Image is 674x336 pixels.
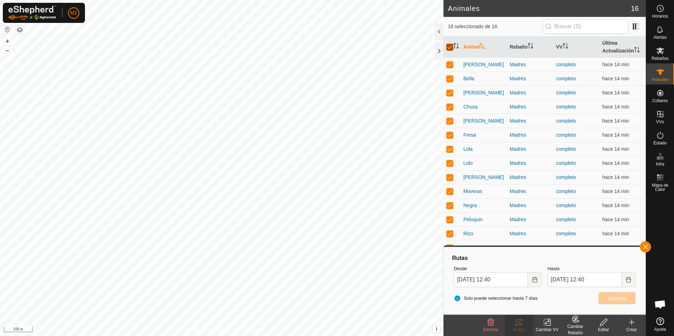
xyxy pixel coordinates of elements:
span: Lolo [463,160,472,167]
span: Lola [463,145,472,153]
div: Madres [510,75,550,82]
a: completo [556,76,576,81]
span: [PERSON_NAME] [463,61,504,68]
a: completo [556,90,576,95]
div: Madres [510,131,550,139]
div: Madres [510,202,550,209]
a: completo [556,146,576,152]
label: Hasta [547,265,636,272]
div: Madres [510,145,550,153]
button: Choose Date [528,272,542,287]
div: Madres [510,89,550,97]
span: 16 [631,3,639,14]
span: Fresa [463,131,476,139]
p-sorticon: Activar para ordenar [528,44,533,50]
span: Solo puede seleccionar hasta 7 días [454,295,538,302]
a: completo [556,104,576,110]
span: 10 sept 2025, 12:25 [602,217,629,222]
div: Rutas [505,326,533,333]
a: completo [556,160,576,166]
button: i [433,325,440,333]
a: completo [556,174,576,180]
th: Última Actualización [600,37,646,58]
span: Generar [607,295,627,301]
span: 10 sept 2025, 12:25 [602,160,629,166]
span: 10 sept 2025, 12:25 [602,203,629,208]
span: M2 [70,9,77,17]
span: [PERSON_NAME] [463,117,504,125]
span: Ayuda [654,327,666,331]
span: VVs [656,120,664,124]
a: completo [556,245,576,250]
span: Rebaños [651,56,668,61]
a: completo [556,231,576,236]
th: Animal [460,37,507,58]
p-sorticon: Activar para ordenar [453,44,459,50]
a: completo [556,188,576,194]
button: Choose Date [621,272,636,287]
span: Infra [656,162,664,166]
span: Rizo [463,230,473,237]
div: Madres [510,244,550,251]
span: 10 sept 2025, 12:25 [602,174,629,180]
span: 10 sept 2025, 12:25 [602,188,629,194]
span: 10 sept 2025, 12:25 [602,146,629,152]
div: Madres [510,174,550,181]
span: Moveras [463,188,482,195]
div: Madres [510,103,550,111]
a: Contáctenos [234,327,258,333]
button: – [3,46,12,55]
div: Chat abierto [650,294,671,315]
div: Madres [510,160,550,167]
span: 10 sept 2025, 12:25 [602,104,629,110]
div: Editar [589,326,618,333]
a: completo [556,118,576,124]
span: 16 seleccionado de 16 [448,23,543,30]
div: Crear [618,326,646,333]
a: completo [556,203,576,208]
button: Capas del Mapa [16,26,24,34]
span: 10 sept 2025, 12:25 [602,231,629,236]
span: Alertas [654,35,667,39]
span: Eliminar [483,327,498,332]
span: Chusa [463,103,477,111]
span: 10 sept 2025, 12:25 [602,118,629,124]
div: Cambiar VV [533,326,561,333]
p-sorticon: Activar para ordenar [634,48,640,54]
h2: Animales [448,4,631,13]
span: [PERSON_NAME] [463,174,504,181]
span: Negra [463,202,477,209]
p-sorticon: Activar para ordenar [563,44,568,50]
th: Rebaño [507,37,553,58]
span: 10 sept 2025, 12:25 [602,76,629,81]
input: Buscar (S) [543,19,628,34]
span: Peluquin [463,216,483,223]
span: 10 sept 2025, 12:25 [602,62,629,67]
label: Desde [454,265,542,272]
a: completo [556,62,576,67]
span: Animales [651,77,669,82]
div: Cambiar Rebaño [561,323,589,336]
button: Generar [599,292,636,304]
p-sorticon: Activar para ordenar [480,44,485,50]
div: Rutas [451,254,638,262]
span: 10 sept 2025, 12:25 [602,132,629,138]
span: [PERSON_NAME] [463,89,504,97]
span: Roya [463,244,475,251]
div: Madres [510,61,550,68]
span: i [436,326,437,332]
th: VV [553,37,599,58]
button: Restablecer Mapa [3,25,12,34]
span: Horarios [652,14,668,18]
a: Ayuda [646,315,674,334]
div: Madres [510,117,550,125]
span: Estado [654,141,667,145]
a: completo [556,217,576,222]
div: Madres [510,188,550,195]
button: + [3,37,12,45]
div: Madres [510,230,550,237]
span: 10 sept 2025, 12:25 [602,245,629,250]
a: Política de Privacidad [185,327,226,333]
span: Mapa de Calor [648,183,672,192]
img: Logo Gallagher [8,6,56,20]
